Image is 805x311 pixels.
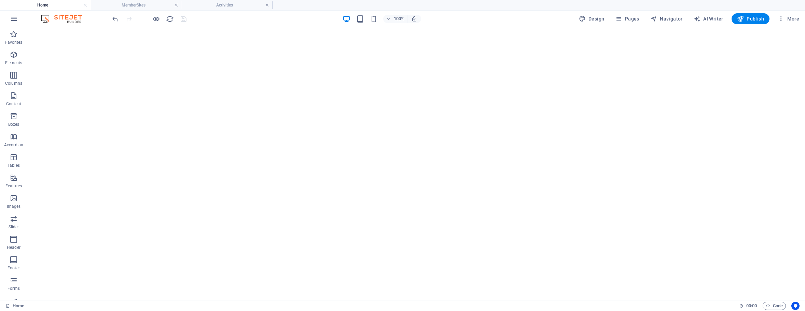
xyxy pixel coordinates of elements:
[393,15,404,23] h6: 100%
[8,265,20,271] p: Footer
[763,302,786,310] button: Code
[8,286,20,291] p: Forms
[5,60,23,66] p: Elements
[778,15,799,22] span: More
[775,13,802,24] button: More
[579,15,605,22] span: Design
[111,15,119,23] i: Undo: Define viewports on which this element should be visible. (Ctrl+Z)
[5,40,22,45] p: Favorites
[751,303,752,308] span: :
[8,122,19,127] p: Boxes
[791,302,800,310] button: Usercentrics
[648,13,685,24] button: Navigator
[576,13,607,24] button: Design
[739,302,757,310] h6: Session time
[746,302,757,310] span: 00 00
[8,163,20,168] p: Tables
[737,15,764,22] span: Publish
[691,13,726,24] button: AI Writer
[7,204,21,209] p: Images
[766,302,783,310] span: Code
[39,15,91,23] img: Editor Logo
[383,15,407,23] button: 100%
[615,15,639,22] span: Pages
[650,15,683,22] span: Navigator
[5,183,22,189] p: Features
[9,224,19,230] p: Slider
[5,81,22,86] p: Columns
[4,142,23,148] p: Accordion
[6,101,21,107] p: Content
[5,302,24,310] a: Click to cancel selection. Double-click to open Pages
[166,15,174,23] button: reload
[576,13,607,24] div: Design (Ctrl+Alt+Y)
[182,1,273,9] h4: Activities
[7,245,20,250] p: Header
[166,15,174,23] i: Reload page
[612,13,642,24] button: Pages
[411,16,417,22] i: On resize automatically adjust zoom level to fit chosen device.
[91,1,182,9] h4: MemberSites
[152,15,160,23] button: Click here to leave preview mode and continue editing
[694,15,723,22] span: AI Writer
[111,15,119,23] button: undo
[732,13,769,24] button: Publish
